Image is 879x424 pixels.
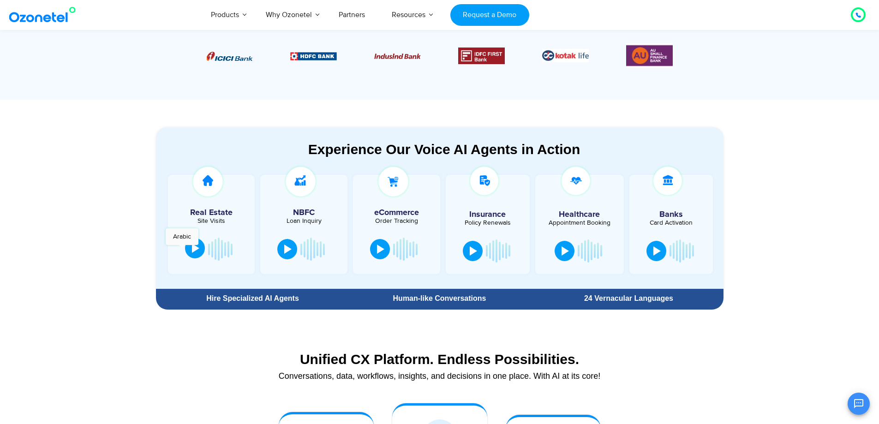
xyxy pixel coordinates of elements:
[161,372,719,380] div: Conversations, data, workflows, insights, and decisions in one place. With AI at its core!
[538,295,718,302] div: 24 Vernacular Languages
[358,218,436,224] div: Order Tracking
[161,295,345,302] div: Hire Specialized AI Agents
[634,220,709,226] div: Card Activation
[265,209,343,217] h5: NBFC
[450,4,529,26] a: Request a Demo
[542,210,617,219] h5: Healthcare
[450,210,525,219] h5: Insurance
[358,209,436,217] h5: eCommerce
[173,209,251,217] h5: Real Estate
[450,220,525,226] div: Policy Renewals
[349,295,529,302] div: Human-like Conversations
[165,141,724,157] div: Experience Our Voice AI Agents in Action
[848,393,870,415] button: Open chat
[265,218,343,224] div: Loan Inquiry
[634,210,709,219] h5: Banks
[207,43,673,68] div: Image Carousel
[542,220,617,226] div: Appointment Booking
[161,351,719,367] div: Unified CX Platform. Endless Possibilities.
[173,218,251,224] div: Site Visits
